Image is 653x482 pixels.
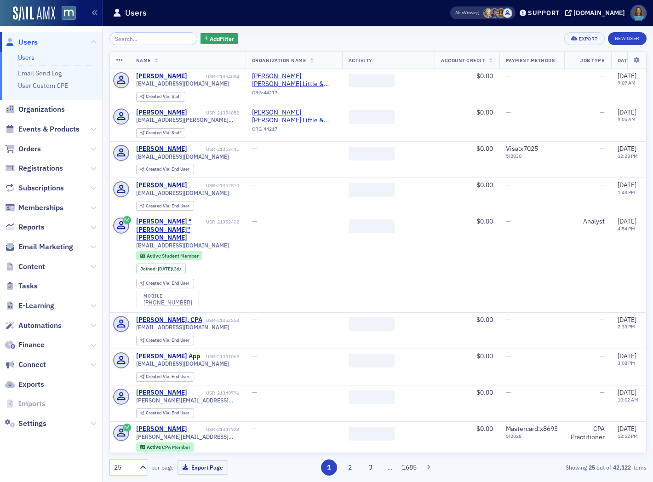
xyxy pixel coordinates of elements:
[18,399,46,409] span: Imports
[618,360,635,366] time: 3:08 PM
[146,204,189,209] div: End User
[476,217,493,225] span: $0.00
[252,388,257,396] span: —
[321,459,337,476] button: 1
[18,183,64,193] span: Subscriptions
[349,427,395,441] span: ‌
[146,166,172,172] span: Created Via :
[600,181,605,189] span: —
[252,57,306,63] span: Organization Name
[579,36,598,41] div: Export
[151,463,174,471] label: per page
[455,10,464,16] div: Also
[384,463,396,471] span: …
[483,8,493,18] span: Rebekah Olson
[349,317,395,331] span: ‌
[252,126,336,135] div: ORG-44217
[252,90,336,99] div: ORG-44217
[349,74,395,87] span: ‌
[600,144,605,153] span: —
[136,442,195,452] div: Active: Active: CPA Member
[5,379,44,390] a: Exports
[630,5,647,21] span: Profile
[136,57,151,63] span: Name
[18,37,38,47] span: Users
[252,72,336,88] span: Grandizio Wilkins Little & Matthews (Hunt Valley, MD)
[147,444,162,450] span: Active
[136,165,194,174] div: Created Via: End User
[18,144,41,154] span: Orders
[506,433,558,439] span: 5 / 2028
[136,316,202,324] a: [PERSON_NAME], CPA
[571,218,605,226] div: Analyst
[476,181,493,189] span: $0.00
[587,463,596,471] strong: 25
[476,352,493,360] span: $0.00
[136,128,185,138] div: Created Via: Staff
[114,463,134,472] div: 25
[146,338,189,343] div: End User
[136,109,187,117] a: [PERSON_NAME]
[506,72,511,80] span: —
[18,340,45,350] span: Finance
[441,57,485,63] span: Account Credit
[136,181,187,189] div: [PERSON_NAME]
[618,108,636,116] span: [DATE]
[490,8,499,18] span: Chris Dougherty
[5,203,63,213] a: Memberships
[5,340,45,350] a: Finance
[136,336,194,345] div: Created Via: End User
[18,124,80,134] span: Events & Products
[136,352,200,361] div: [PERSON_NAME] App
[136,189,229,196] span: [EMAIL_ADDRESS][DOMAIN_NAME]
[162,252,199,259] span: Student Member
[109,32,197,45] input: Search…
[5,183,64,193] a: Subscriptions
[506,57,555,63] span: Payment Methods
[618,323,635,330] time: 2:33 PM
[506,425,558,433] span: Mastercard : x8693
[136,433,239,440] span: [PERSON_NAME][EMAIL_ADDRESS][DOMAIN_NAME]
[136,80,229,87] span: [EMAIL_ADDRESS][DOMAIN_NAME]
[140,253,198,259] a: Active Student Member
[136,145,187,153] a: [PERSON_NAME]
[496,8,506,18] span: Laura Swann
[349,219,395,233] span: ‌
[618,225,635,232] time: 4:54 PM
[18,301,54,311] span: E-Learning
[618,153,638,159] time: 12:28 PM
[5,222,45,232] a: Reports
[146,131,181,136] div: Staff
[618,396,638,403] time: 10:02 AM
[5,360,46,370] a: Connect
[5,163,63,173] a: Registrations
[506,144,538,153] span: Visa : x7025
[189,110,239,116] div: USR-21354052
[506,181,511,189] span: —
[136,425,187,433] a: [PERSON_NAME]
[18,163,63,173] span: Registrations
[146,374,189,379] div: End User
[349,147,395,161] span: ‌
[136,92,185,102] div: Created Via: Staff
[600,388,605,396] span: —
[608,32,647,45] a: New User
[146,93,172,99] span: Created Via :
[189,390,239,396] div: USR-21349796
[136,251,203,260] div: Active: Active: Student Member
[564,32,604,45] button: Export
[476,425,493,433] span: $0.00
[349,354,395,367] span: ‌
[136,218,205,242] div: [PERSON_NAME] "[PERSON_NAME]" [PERSON_NAME]
[5,104,65,115] a: Organizations
[146,281,189,286] div: End User
[5,37,38,47] a: Users
[18,379,44,390] span: Exports
[55,6,76,22] a: View Homepage
[136,72,187,80] div: [PERSON_NAME]
[125,7,147,18] h1: Users
[474,463,647,471] div: Showing out of items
